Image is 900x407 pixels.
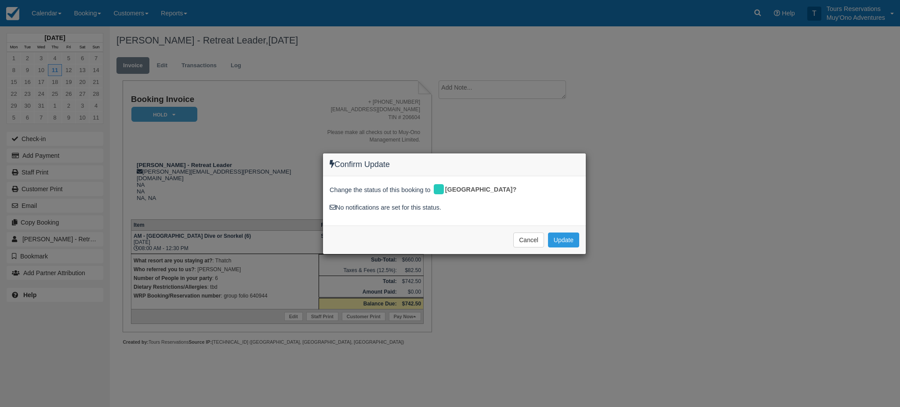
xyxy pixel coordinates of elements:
[513,233,544,247] button: Cancel
[548,233,579,247] button: Update
[432,183,523,197] div: [GEOGRAPHIC_DATA]?
[330,185,431,197] span: Change the status of this booking to
[330,160,579,169] h4: Confirm Update
[330,203,579,212] div: No notifications are set for this status.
